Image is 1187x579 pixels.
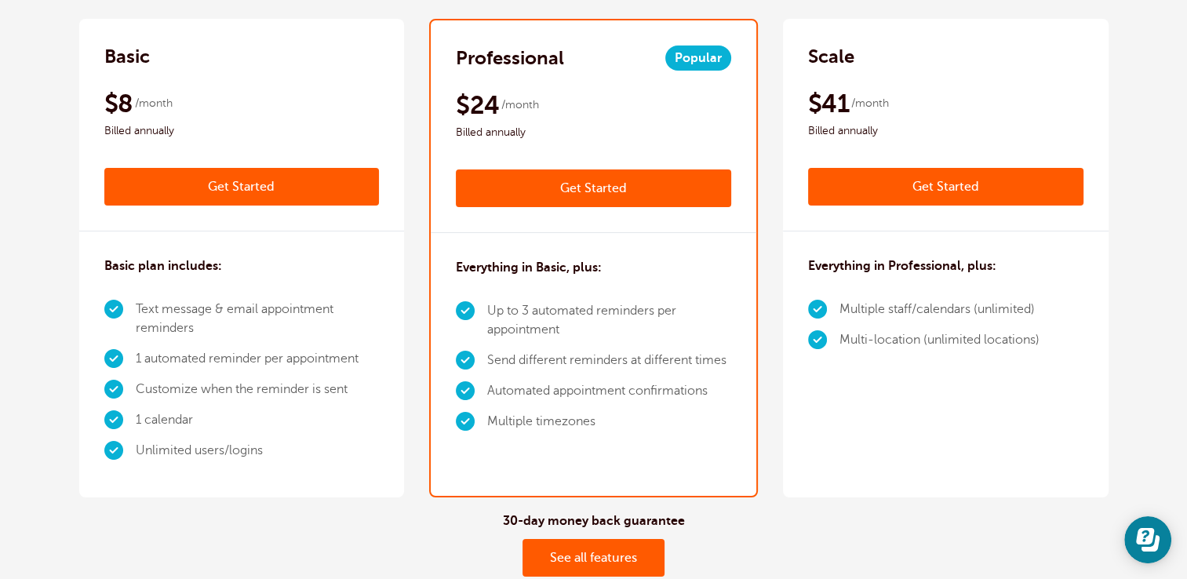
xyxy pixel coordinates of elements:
span: $8 [104,88,133,119]
span: /month [135,94,173,113]
li: Multiple timezones [487,406,731,437]
h2: Professional [456,46,564,71]
span: Billed annually [456,123,731,142]
a: Get Started [456,169,731,207]
span: /month [851,94,889,113]
a: See all features [522,539,665,577]
li: Text message & email appointment reminders [136,294,380,344]
span: $41 [808,88,849,119]
li: Unlimited users/logins [136,435,380,466]
span: $24 [456,89,499,121]
span: Billed annually [808,122,1083,140]
span: /month [501,96,539,115]
a: Get Started [808,168,1083,206]
iframe: Resource center [1124,516,1171,563]
li: Automated appointment confirmations [487,376,731,406]
li: 1 automated reminder per appointment [136,344,380,374]
h3: Everything in Professional, plus: [808,257,996,275]
li: 1 calendar [136,405,380,435]
li: Multiple staff/calendars (unlimited) [839,294,1040,325]
li: Customize when the reminder is sent [136,374,380,405]
span: Billed annually [104,122,380,140]
a: Get Started [104,168,380,206]
h3: Everything in Basic, plus: [456,258,602,277]
h4: 30-day money back guarantee [503,514,685,529]
h2: Scale [808,44,854,69]
li: Up to 3 automated reminders per appointment [487,296,731,345]
h3: Basic plan includes: [104,257,222,275]
h2: Basic [104,44,150,69]
li: Send different reminders at different times [487,345,731,376]
li: Multi-location (unlimited locations) [839,325,1040,355]
span: Popular [665,46,731,71]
